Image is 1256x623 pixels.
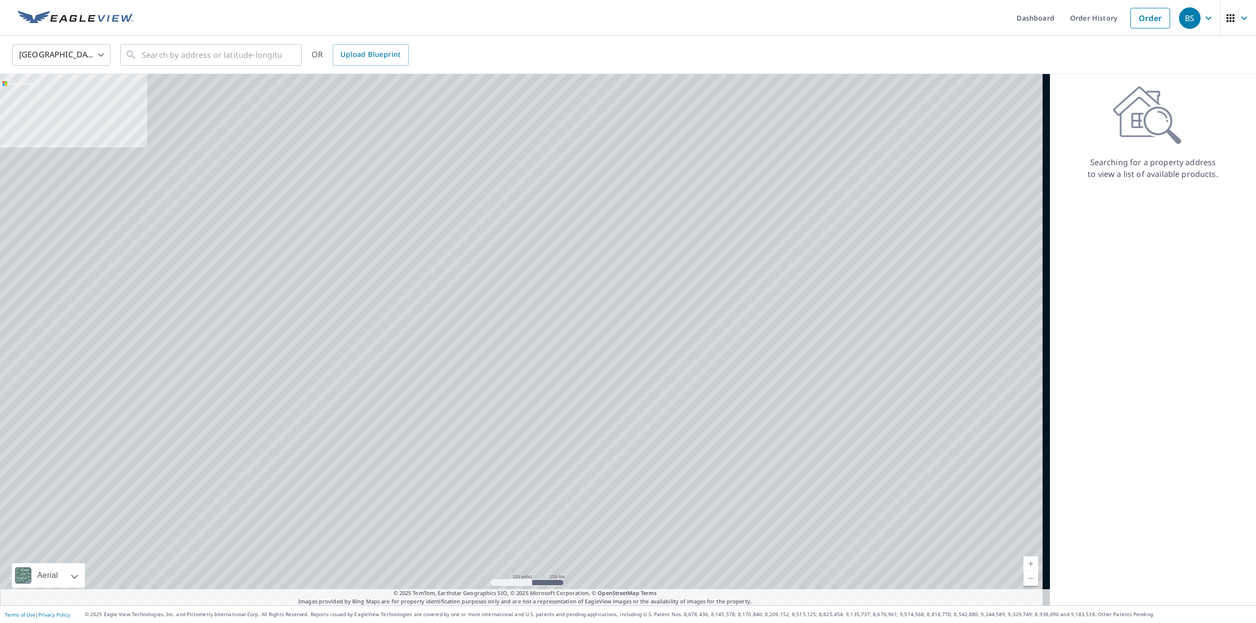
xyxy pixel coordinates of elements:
[12,563,85,588] div: Aerial
[5,612,70,618] p: |
[38,611,70,618] a: Privacy Policy
[1023,556,1038,571] a: Current Level 5, Zoom In
[312,44,409,66] div: OR
[393,589,657,598] span: © 2025 TomTom, Earthstar Geographics SIO, © 2025 Microsoft Corporation, ©
[5,611,35,618] a: Terms of Use
[85,611,1251,618] p: © 2025 Eagle View Technologies, Inc. and Pictometry International Corp. All Rights Reserved. Repo...
[12,41,110,69] div: [GEOGRAPHIC_DATA]
[1087,156,1219,180] p: Searching for a property address to view a list of available products.
[1179,7,1201,29] div: BS
[1023,571,1038,586] a: Current Level 5, Zoom Out
[598,589,639,597] a: OpenStreetMap
[641,589,657,597] a: Terms
[333,44,408,66] a: Upload Blueprint
[340,49,400,61] span: Upload Blueprint
[34,563,61,588] div: Aerial
[1130,8,1170,28] a: Order
[18,11,133,25] img: EV Logo
[142,41,282,69] input: Search by address or latitude-longitude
